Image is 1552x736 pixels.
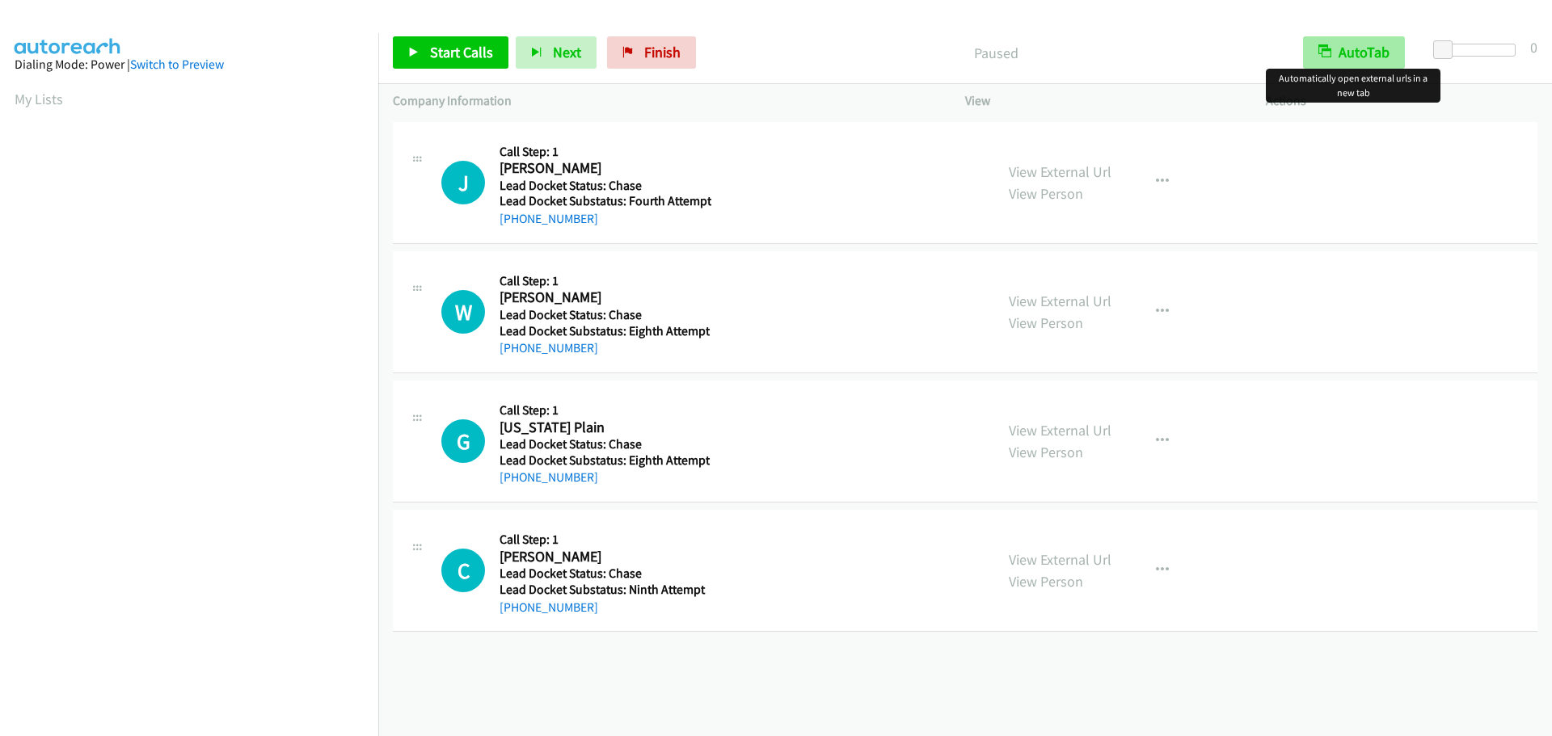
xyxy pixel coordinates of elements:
a: Start Calls [393,36,508,69]
a: [PHONE_NUMBER] [500,211,598,226]
h5: Lead Docket Status: Chase [500,307,710,323]
h5: Call Step: 1 [500,144,711,160]
div: The call is yet to be attempted [441,290,485,334]
button: Next [516,36,597,69]
h1: J [441,161,485,204]
h5: Lead Docket Substatus: Ninth Attempt [500,582,706,598]
a: View External Url [1009,162,1111,181]
div: 0 [1530,36,1537,58]
h5: Lead Docket Status: Chase [500,566,706,582]
h5: Lead Docket Substatus: Fourth Attempt [500,193,711,209]
h2: [PERSON_NAME] [500,548,706,566]
div: Dialing Mode: Power | [15,55,364,74]
h5: Lead Docket Substatus: Eighth Attempt [500,452,710,469]
a: [PHONE_NUMBER] [500,340,598,355]
a: Switch to Preview [130,57,224,72]
a: View External Url [1009,421,1111,439]
h1: G [441,419,485,463]
div: The call is yet to be attempted [441,549,485,592]
h2: [US_STATE] Plain [500,418,706,437]
span: Next [553,43,581,61]
h2: [PERSON_NAME] [500,159,706,178]
h5: Lead Docket Status: Chase [500,436,710,452]
a: [PHONE_NUMBER] [500,469,598,485]
h5: Lead Docket Status: Chase [500,178,711,194]
p: Paused [718,42,1274,64]
div: Automatically open external urls in a new tab [1266,69,1440,103]
span: Start Calls [430,43,493,61]
div: The call is yet to be attempted [441,419,485,463]
p: Company Information [393,91,936,111]
a: View Person [1009,313,1083,332]
p: View [965,91,1237,111]
a: View Person [1009,184,1083,203]
h2: [PERSON_NAME] [500,288,706,307]
a: View External Url [1009,292,1111,310]
a: View External Url [1009,550,1111,569]
a: View Person [1009,572,1083,591]
a: [PHONE_NUMBER] [500,599,598,615]
h1: C [441,549,485,592]
h5: Call Step: 1 [500,402,710,418]
a: Finish [607,36,696,69]
h1: W [441,290,485,334]
a: View Person [1009,443,1083,461]
button: AutoTab [1303,36,1405,69]
span: Finish [644,43,681,61]
h5: Lead Docket Substatus: Eighth Attempt [500,323,710,339]
a: My Lists [15,90,63,108]
h5: Call Step: 1 [500,532,706,548]
div: Delay between calls (in seconds) [1441,44,1516,57]
div: The call is yet to be attempted [441,161,485,204]
h5: Call Step: 1 [500,273,710,289]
